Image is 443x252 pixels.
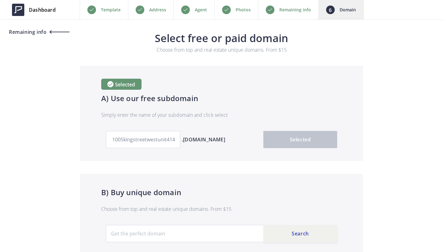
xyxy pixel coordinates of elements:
p: Photos [236,6,251,14]
button: Selected [263,131,337,148]
p: Template [101,6,121,14]
h4: B) Buy unique domain [101,187,342,198]
p: Agent [195,6,207,14]
input: Get the perfect domain [106,225,337,242]
a: Dashboard [7,1,60,19]
p: Domain [340,6,356,14]
a: Remaining info [7,25,70,39]
p: Choose from top and real estate unique domains. From $15 [119,46,324,53]
span: Selected [114,81,135,87]
p: Choose from top and real estate unique domains. From $15 [101,205,342,213]
span: .[DOMAIN_NAME] [182,136,225,143]
p: Address [149,6,166,14]
p: Simply enter the name of your subdomain and click select [101,111,342,119]
h4: A) Use our free subdomain [101,93,342,104]
p: Remaining info [279,6,311,14]
span: Remaining info [7,30,46,34]
span: Dashboard [29,6,56,14]
button: Search [263,225,337,242]
h3: Select free or paid domain [11,33,432,44]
